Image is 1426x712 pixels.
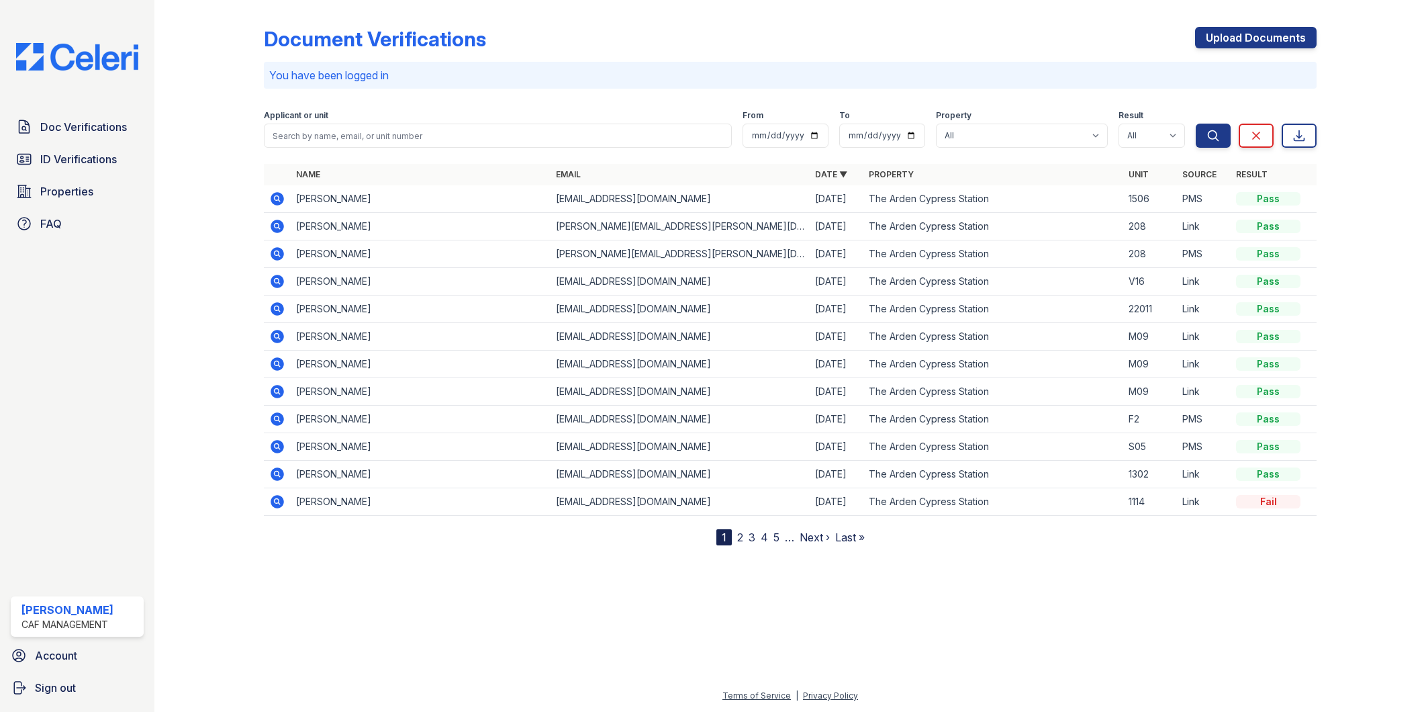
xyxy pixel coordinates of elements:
[551,185,810,213] td: [EMAIL_ADDRESS][DOMAIN_NAME]
[291,213,551,240] td: [PERSON_NAME]
[5,674,149,701] a: Sign out
[21,618,113,631] div: CAF Management
[863,240,1123,268] td: The Arden Cypress Station
[716,529,732,545] div: 1
[551,351,810,378] td: [EMAIL_ADDRESS][DOMAIN_NAME]
[291,268,551,296] td: [PERSON_NAME]
[40,183,93,199] span: Properties
[810,213,863,240] td: [DATE]
[1177,351,1231,378] td: Link
[810,268,863,296] td: [DATE]
[1123,351,1177,378] td: M09
[1177,323,1231,351] td: Link
[1177,296,1231,323] td: Link
[1123,461,1177,488] td: 1302
[291,185,551,213] td: [PERSON_NAME]
[869,169,914,179] a: Property
[40,119,127,135] span: Doc Verifications
[1236,495,1300,508] div: Fail
[35,648,77,664] span: Account
[796,691,798,701] div: |
[551,296,810,323] td: [EMAIL_ADDRESS][DOMAIN_NAME]
[291,433,551,461] td: [PERSON_NAME]
[1236,275,1300,288] div: Pass
[1123,240,1177,268] td: 208
[863,406,1123,433] td: The Arden Cypress Station
[291,323,551,351] td: [PERSON_NAME]
[1236,412,1300,426] div: Pass
[551,240,810,268] td: [PERSON_NAME][EMAIL_ADDRESS][PERSON_NAME][DOMAIN_NAME]
[743,110,763,121] label: From
[810,351,863,378] td: [DATE]
[810,296,863,323] td: [DATE]
[1182,169,1217,179] a: Source
[1236,440,1300,453] div: Pass
[839,110,850,121] label: To
[1123,268,1177,296] td: V16
[803,691,858,701] a: Privacy Policy
[1177,268,1231,296] td: Link
[1236,330,1300,343] div: Pass
[551,323,810,351] td: [EMAIL_ADDRESS][DOMAIN_NAME]
[264,27,486,51] div: Document Verifications
[1123,378,1177,406] td: M09
[810,433,863,461] td: [DATE]
[815,169,847,179] a: Date ▼
[863,351,1123,378] td: The Arden Cypress Station
[11,178,144,205] a: Properties
[1236,302,1300,316] div: Pass
[35,680,76,696] span: Sign out
[21,602,113,618] div: [PERSON_NAME]
[810,488,863,516] td: [DATE]
[1123,185,1177,213] td: 1506
[863,185,1123,213] td: The Arden Cypress Station
[1123,213,1177,240] td: 208
[863,433,1123,461] td: The Arden Cypress Station
[1236,385,1300,398] div: Pass
[863,461,1123,488] td: The Arden Cypress Station
[5,642,149,669] a: Account
[810,185,863,213] td: [DATE]
[551,433,810,461] td: [EMAIL_ADDRESS][DOMAIN_NAME]
[1177,433,1231,461] td: PMS
[551,213,810,240] td: [PERSON_NAME][EMAIL_ADDRESS][PERSON_NAME][DOMAIN_NAME]
[291,351,551,378] td: [PERSON_NAME]
[737,531,743,544] a: 2
[936,110,971,121] label: Property
[264,124,732,148] input: Search by name, email, or unit number
[1123,406,1177,433] td: F2
[800,531,830,544] a: Next ›
[863,488,1123,516] td: The Arden Cypress Station
[264,110,328,121] label: Applicant or unit
[1119,110,1143,121] label: Result
[810,461,863,488] td: [DATE]
[1177,406,1231,433] td: PMS
[810,323,863,351] td: [DATE]
[810,406,863,433] td: [DATE]
[291,488,551,516] td: [PERSON_NAME]
[1236,468,1300,481] div: Pass
[291,378,551,406] td: [PERSON_NAME]
[863,323,1123,351] td: The Arden Cypress Station
[810,378,863,406] td: [DATE]
[1195,27,1317,48] a: Upload Documents
[1129,169,1149,179] a: Unit
[296,169,320,179] a: Name
[11,146,144,173] a: ID Verifications
[40,151,117,167] span: ID Verifications
[291,406,551,433] td: [PERSON_NAME]
[1236,192,1300,206] div: Pass
[785,529,794,545] span: …
[551,488,810,516] td: [EMAIL_ADDRESS][DOMAIN_NAME]
[1177,378,1231,406] td: Link
[1177,185,1231,213] td: PMS
[1177,240,1231,268] td: PMS
[835,531,865,544] a: Last »
[810,240,863,268] td: [DATE]
[551,268,810,296] td: [EMAIL_ADDRESS][DOMAIN_NAME]
[11,114,144,140] a: Doc Verifications
[1123,488,1177,516] td: 1114
[1123,296,1177,323] td: 22011
[1236,357,1300,371] div: Pass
